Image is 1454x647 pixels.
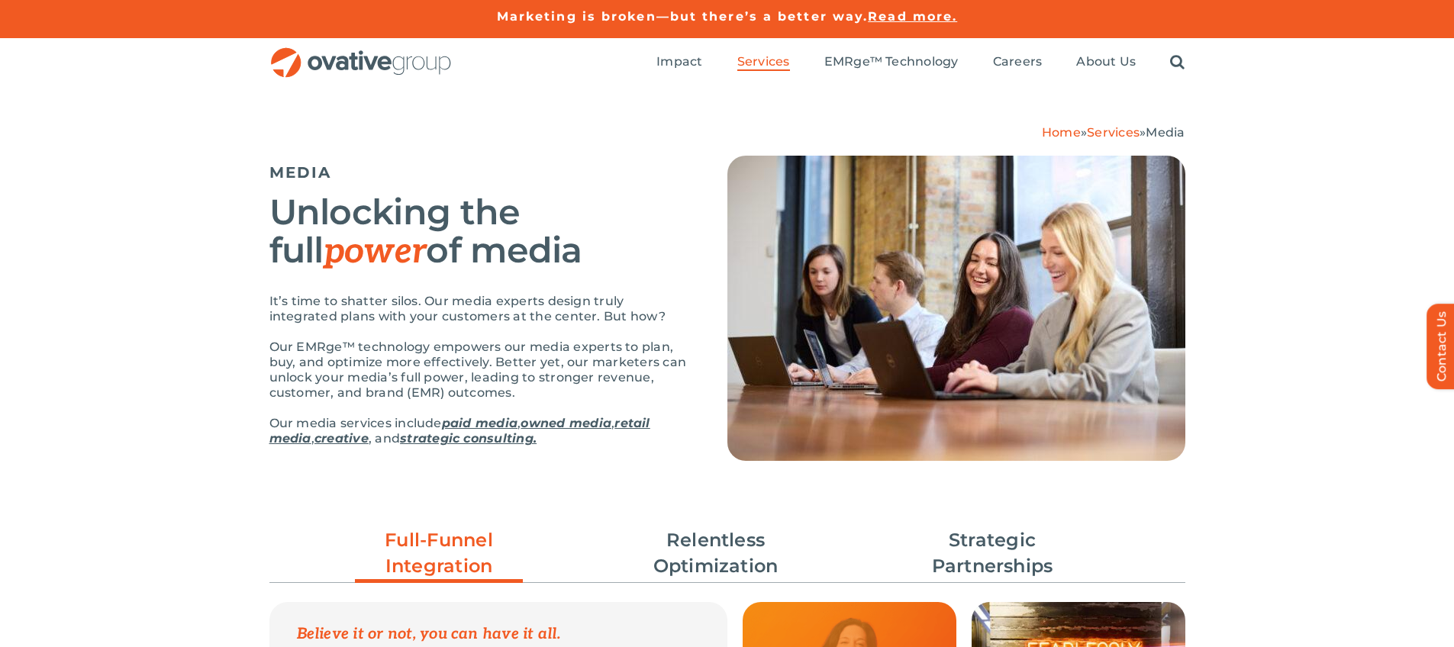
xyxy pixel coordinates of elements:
[269,416,650,446] a: retail media
[269,193,689,271] h2: Unlocking the full of media
[824,54,959,71] a: EMRge™ Technology
[632,527,800,579] a: Relentless Optimization
[269,46,453,60] a: OG_Full_horizontal_RGB
[727,156,1185,461] img: Media – Hero
[824,54,959,69] span: EMRge™ Technology
[269,416,689,446] p: Our media services include , , , , and
[269,340,689,401] p: Our EMRge™ technology empowers our media experts to plan, buy, and optimize more effectively. Bet...
[442,416,517,430] a: paid media
[269,163,689,182] h5: MEDIA
[314,431,369,446] a: creative
[656,54,702,69] span: Impact
[521,416,611,430] a: owned media
[993,54,1043,71] a: Careers
[269,520,1185,587] ul: Post Filters
[269,294,689,324] p: It’s time to shatter silos. Our media experts design truly integrated plans with your customers a...
[1087,125,1140,140] a: Services
[497,9,869,24] a: Marketing is broken—but there’s a better way.
[1042,125,1185,140] span: » »
[324,230,427,273] em: power
[908,527,1076,579] a: Strategic Partnerships
[656,54,702,71] a: Impact
[1076,54,1136,71] a: About Us
[868,9,957,24] a: Read more.
[1146,125,1185,140] span: Media
[400,431,537,446] a: strategic consulting.
[297,626,700,642] p: Believe it or not, you can have it all.
[993,54,1043,69] span: Careers
[656,38,1185,87] nav: Menu
[737,54,790,69] span: Services
[355,527,523,587] a: Full-Funnel Integration
[737,54,790,71] a: Services
[1042,125,1081,140] a: Home
[1076,54,1136,69] span: About Us
[1170,54,1185,71] a: Search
